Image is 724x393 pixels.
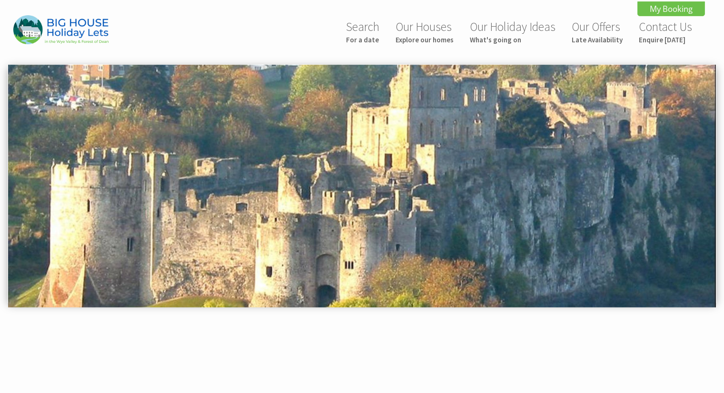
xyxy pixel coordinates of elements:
small: What's going on [470,35,555,44]
a: My Booking [637,1,705,16]
a: Our OffersLate Availability [572,19,623,44]
a: Our HousesExplore our homes [396,19,454,44]
small: Enquire [DATE] [639,35,692,44]
img: Big House Holiday Lets [13,15,109,44]
small: Explore our homes [396,35,454,44]
a: Our Holiday IdeasWhat's going on [470,19,555,44]
small: Late Availability [572,35,623,44]
a: Contact UsEnquire [DATE] [639,19,692,44]
a: SearchFor a date [346,19,379,44]
small: For a date [346,35,379,44]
